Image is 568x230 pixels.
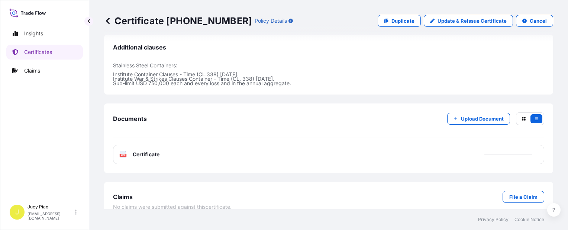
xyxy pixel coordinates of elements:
[391,17,414,25] p: Duplicate
[24,67,40,74] p: Claims
[133,151,159,158] span: Certificate
[424,15,513,27] a: Update & Reissue Certificate
[478,217,509,223] a: Privacy Policy
[516,15,553,27] button: Cancel
[113,63,544,86] p: Stainless Steel Containers: Institute Container Clauses - Time (CL.338) [DATE]. Institute War & S...
[24,30,43,37] p: Insights
[503,191,544,203] a: File a Claim
[15,208,19,216] span: J
[113,115,147,122] span: Documents
[447,113,510,125] button: Upload Document
[28,204,74,210] p: Jucy Piao
[113,44,166,51] span: Additional clauses
[6,45,83,60] a: Certificates
[24,48,52,56] p: Certificates
[438,17,507,25] p: Update & Reissue Certificate
[121,154,126,157] text: PDF
[28,211,74,220] p: [EMAIL_ADDRESS][DOMAIN_NAME]
[514,217,544,223] a: Cookie Notice
[255,17,287,25] p: Policy Details
[530,17,547,25] p: Cancel
[378,15,421,27] a: Duplicate
[509,193,538,201] p: File a Claim
[461,115,504,122] p: Upload Document
[104,15,252,27] p: Certificate [PHONE_NUMBER]
[6,63,83,78] a: Claims
[113,193,133,201] span: Claims
[6,26,83,41] a: Insights
[113,203,232,211] span: No claims were submitted against this certificate .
